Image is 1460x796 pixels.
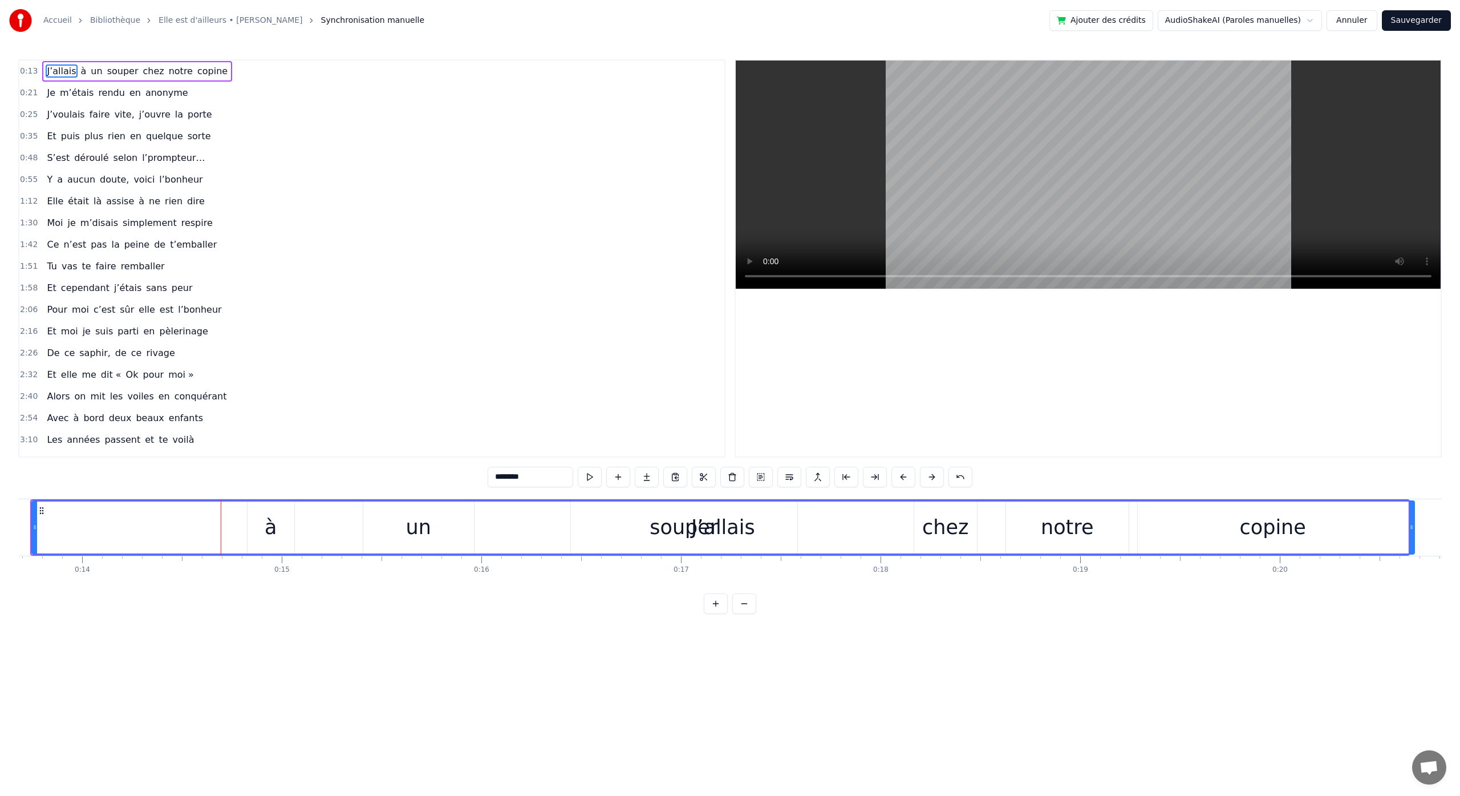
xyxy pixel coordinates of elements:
[20,434,38,446] span: 3:10
[46,303,68,316] span: Pour
[141,368,165,381] span: pour
[137,303,156,316] span: elle
[46,238,60,251] span: Ce
[144,433,155,446] span: et
[141,64,165,78] span: chez
[1272,565,1288,575] div: 0:20
[20,109,38,120] span: 0:25
[1412,750,1446,785] a: Ouvrir le chat
[105,195,135,208] span: assise
[158,325,209,338] span: pèlerinage
[20,391,38,402] span: 2:40
[60,325,79,338] span: moi
[89,390,106,403] span: mit
[107,130,127,143] span: rien
[94,325,114,338] span: suis
[81,260,92,273] span: te
[20,456,38,467] span: 3:18
[103,433,141,446] span: passent
[46,411,70,425] span: Avec
[157,390,171,403] span: en
[114,346,128,359] span: de
[159,15,303,26] a: Elle est d'ailleurs • [PERSON_NAME]
[60,260,79,273] span: vas
[125,368,140,381] span: Ok
[46,151,71,164] span: S’est
[168,64,194,78] span: notre
[82,411,105,425] span: bord
[145,281,168,294] span: sans
[80,64,88,78] span: à
[474,565,489,575] div: 0:16
[63,346,76,359] span: ce
[9,9,32,32] img: youka
[46,173,54,186] span: Y
[674,565,689,575] div: 0:17
[20,239,38,250] span: 1:42
[1382,10,1451,31] button: Sauvegarder
[43,15,72,26] a: Accueil
[167,368,195,381] span: moi »
[181,455,227,468] span: raideurs !
[56,173,64,186] span: a
[66,173,96,186] span: aucun
[135,411,165,425] span: beaux
[169,238,218,251] span: t’emballer
[108,411,133,425] span: deux
[112,151,139,164] span: selon
[46,130,57,143] span: Et
[873,565,889,575] div: 0:18
[106,64,140,78] span: souper
[20,369,38,381] span: 2:32
[186,195,206,208] span: dire
[186,108,213,121] span: porte
[59,86,95,99] span: m’étais
[321,15,425,26] span: Synchronisation manuelle
[46,195,64,208] span: Elle
[129,130,143,143] span: en
[145,346,176,359] span: rivage
[141,151,206,164] span: l’prompteur…
[46,108,86,121] span: J’voulais
[20,66,38,77] span: 0:13
[121,455,132,468] span: et
[73,151,109,164] span: déroulé
[159,303,175,316] span: est
[46,390,71,403] span: Alors
[46,325,57,338] span: Et
[1049,10,1153,31] button: Ajouter des crédits
[99,173,130,186] span: doute,
[180,216,214,229] span: respire
[83,130,104,143] span: plus
[20,304,38,316] span: 2:06
[100,368,123,381] span: dit «
[20,261,38,272] span: 1:51
[46,281,57,294] span: Et
[46,64,77,78] span: J’allais
[132,173,156,186] span: voici
[20,174,38,185] span: 0:55
[110,238,120,251] span: la
[67,216,77,229] span: je
[144,86,189,99] span: anonyme
[135,455,179,468] span: quelques
[79,216,119,229] span: m’disais
[121,216,178,229] span: simplement
[56,455,98,468] span: soixante
[46,216,64,229] span: Moi
[75,565,90,575] div: 0:14
[92,303,116,316] span: c’est
[20,348,38,359] span: 2:26
[46,346,60,359] span: De
[143,325,156,338] span: en
[171,281,194,294] span: peur
[97,86,126,99] span: rendu
[67,195,90,208] span: était
[20,217,38,229] span: 1:30
[145,130,184,143] span: quelque
[157,433,169,446] span: te
[66,433,101,446] span: années
[148,195,161,208] span: ne
[109,390,124,403] span: les
[95,260,117,273] span: faire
